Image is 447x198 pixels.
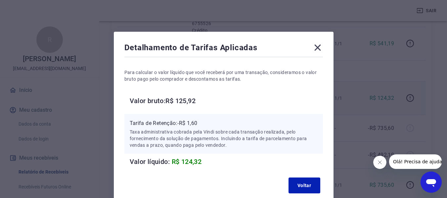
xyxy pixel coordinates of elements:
[289,178,320,193] button: Voltar
[421,172,442,193] iframe: Botão para abrir a janela de mensagens
[124,42,323,56] div: Detalhamento de Tarifas Aplicadas
[124,69,323,82] p: Para calcular o valor líquido que você receberá por uma transação, consideramos o valor bruto pag...
[4,5,56,10] span: Olá! Precisa de ajuda?
[373,156,386,169] iframe: Fechar mensagem
[130,129,318,148] p: Taxa administrativa cobrada pela Vindi sobre cada transação realizada, pelo fornecimento da soluç...
[172,158,202,166] span: R$ 124,32
[130,96,323,106] h6: Valor bruto: R$ 125,92
[130,119,318,127] p: Tarifa de Retenção: -R$ 1,60
[130,156,323,167] h6: Valor líquido:
[389,154,442,169] iframe: Mensagem da empresa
